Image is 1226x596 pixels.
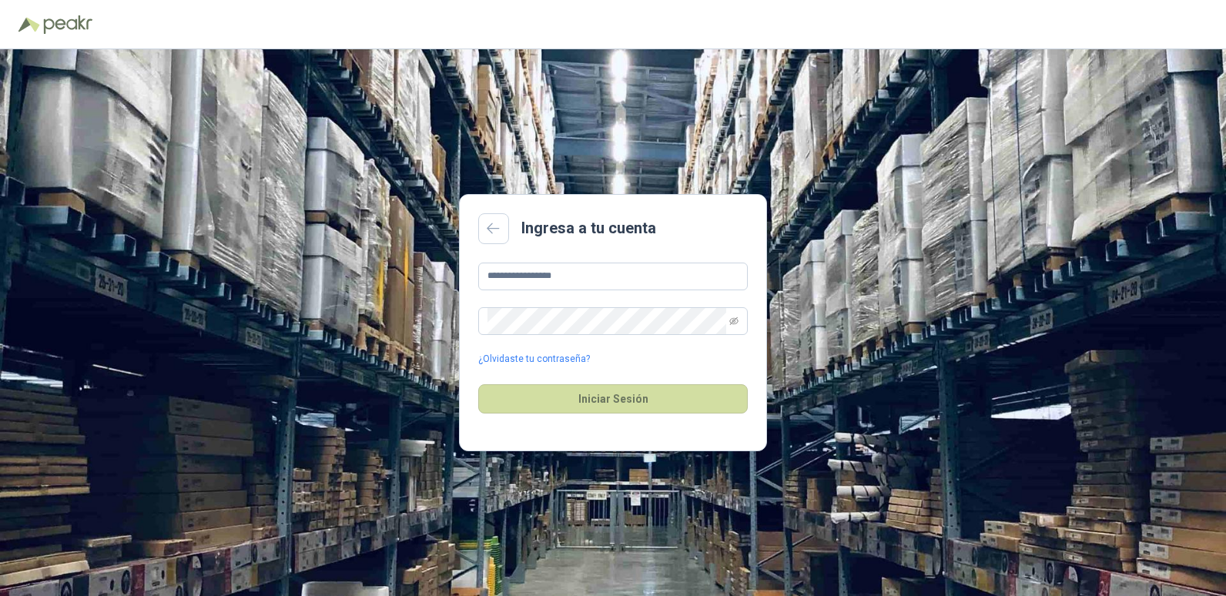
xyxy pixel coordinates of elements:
a: ¿Olvidaste tu contraseña? [478,352,590,367]
button: Iniciar Sesión [478,384,748,414]
h2: Ingresa a tu cuenta [521,216,656,240]
span: eye-invisible [729,316,739,326]
img: Peakr [43,15,92,34]
img: Logo [18,17,40,32]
